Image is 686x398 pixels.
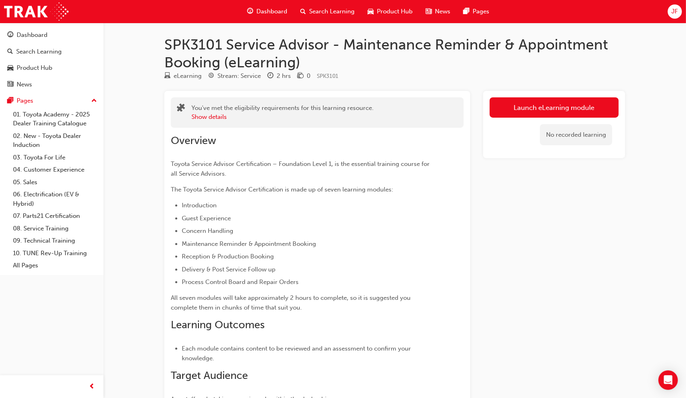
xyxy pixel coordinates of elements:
[658,370,678,390] div: Open Intercom Messenger
[17,30,47,40] div: Dashboard
[300,6,306,17] span: search-icon
[89,382,95,392] span: prev-icon
[7,97,13,105] span: pages-icon
[3,28,100,43] a: Dashboard
[10,259,100,272] a: All Pages
[10,151,100,164] a: 03. Toyota For Life
[174,71,202,81] div: eLearning
[473,7,489,16] span: Pages
[182,253,274,260] span: Reception & Production Booking
[10,234,100,247] a: 09. Technical Training
[164,73,170,80] span: learningResourceType_ELEARNING-icon
[17,63,52,73] div: Product Hub
[377,7,413,16] span: Product Hub
[7,81,13,88] span: news-icon
[10,210,100,222] a: 07. Parts21 Certification
[307,71,310,81] div: 0
[17,80,32,89] div: News
[208,73,214,80] span: target-icon
[182,278,299,286] span: Process Control Board and Repair Orders
[457,3,496,20] a: pages-iconPages
[294,3,361,20] a: search-iconSearch Learning
[3,93,100,108] button: Pages
[10,247,100,260] a: 10. TUNE Rev-Up Training
[426,6,432,17] span: news-icon
[171,160,431,177] span: Toyota Service Advisor Certification – Foundation Level 1, is the essential training course for a...
[267,71,291,81] div: Duration
[164,71,202,81] div: Type
[10,222,100,235] a: 08. Service Training
[309,7,355,16] span: Search Learning
[182,266,275,273] span: Delivery & Post Service Follow up
[277,71,291,81] div: 2 hrs
[490,97,619,118] a: Launch eLearning module
[671,7,678,16] span: JF
[3,44,100,59] a: Search Learning
[7,48,13,56] span: search-icon
[297,73,303,80] span: money-icon
[10,188,100,210] a: 06. Electrification (EV & Hybrid)
[177,104,185,114] span: puzzle-icon
[182,215,231,222] span: Guest Experience
[247,6,253,17] span: guage-icon
[182,202,217,209] span: Introduction
[463,6,469,17] span: pages-icon
[16,47,62,56] div: Search Learning
[208,71,261,81] div: Stream
[10,108,100,130] a: 01. Toyota Academy - 2025 Dealer Training Catalogue
[317,73,338,80] span: Learning resource code
[10,164,100,176] a: 04. Customer Experience
[10,176,100,189] a: 05. Sales
[368,6,374,17] span: car-icon
[267,73,273,80] span: clock-icon
[171,134,216,147] span: Overview
[256,7,287,16] span: Dashboard
[435,7,450,16] span: News
[17,96,33,105] div: Pages
[182,240,316,247] span: Maintenance Reminder & Appointment Booking
[10,130,100,151] a: 02. New - Toyota Dealer Induction
[182,227,233,234] span: Concern Handling
[7,65,13,72] span: car-icon
[7,32,13,39] span: guage-icon
[3,26,100,93] button: DashboardSearch LearningProduct HubNews
[419,3,457,20] a: news-iconNews
[361,3,419,20] a: car-iconProduct Hub
[297,71,310,81] div: Price
[164,36,625,71] h1: SPK3101 Service Advisor - Maintenance Reminder & Appointment Booking (eLearning)
[191,112,227,122] button: Show details
[171,369,248,382] span: Target Audience
[3,60,100,75] a: Product Hub
[4,2,69,21] img: Trak
[540,124,612,146] div: No recorded learning
[171,318,265,331] span: Learning Outcomes
[668,4,682,19] button: JF
[191,103,374,122] div: You've met the eligibility requirements for this learning resource.
[241,3,294,20] a: guage-iconDashboard
[171,186,393,193] span: The Toyota Service Advisor Certification is made up of seven learning modules:
[91,96,97,106] span: up-icon
[182,345,413,362] span: Each module contains content to be reviewed and an assessment to confirm your knowledge.
[171,294,412,311] span: All seven modules will take approximately 2 hours to complete, so it is suggested you complete th...
[217,71,261,81] div: Stream: Service
[3,77,100,92] a: News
